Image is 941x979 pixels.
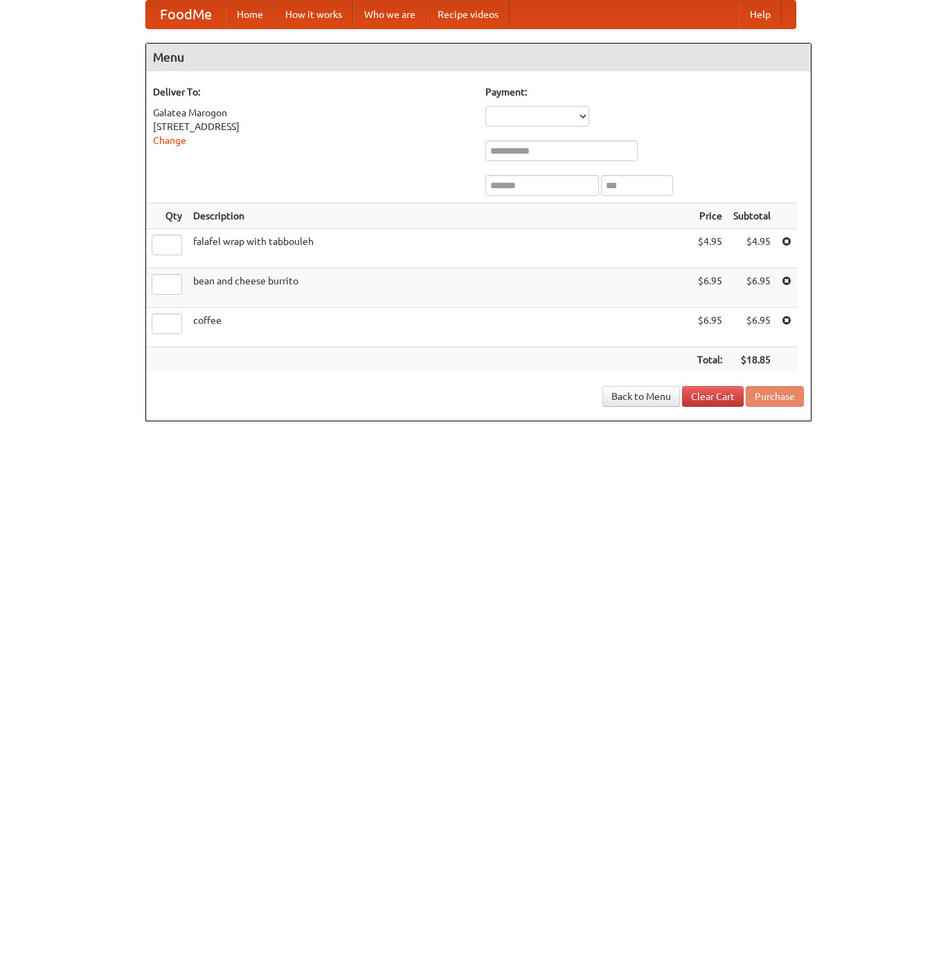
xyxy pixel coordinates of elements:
a: FoodMe [146,1,226,28]
td: $6.95 [692,308,728,347]
a: Recipe videos [427,1,510,28]
th: Price [692,203,728,229]
a: Back to Menu [602,386,680,407]
h4: Menu [146,44,811,71]
div: Galatea Marogon [153,106,472,120]
h5: Deliver To: [153,85,472,99]
th: $18.85 [728,347,776,373]
td: $4.95 [728,229,776,268]
td: $6.95 [728,268,776,308]
th: Total: [692,347,728,373]
a: Clear Cart [682,386,744,407]
a: Who we are [353,1,427,28]
td: bean and cheese burrito [188,268,692,308]
a: Home [226,1,274,28]
a: Help [739,1,782,28]
a: Change [153,135,186,146]
a: How it works [274,1,353,28]
td: falafel wrap with tabbouleh [188,229,692,268]
td: $4.95 [692,229,728,268]
th: Subtotal [728,203,776,229]
button: Purchase [746,386,804,407]
th: Qty [146,203,188,229]
h5: Payment: [485,85,804,99]
th: Description [188,203,692,229]
td: $6.95 [692,268,728,308]
div: [STREET_ADDRESS] [153,120,472,134]
td: coffee [188,308,692,347]
td: $6.95 [728,308,776,347]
